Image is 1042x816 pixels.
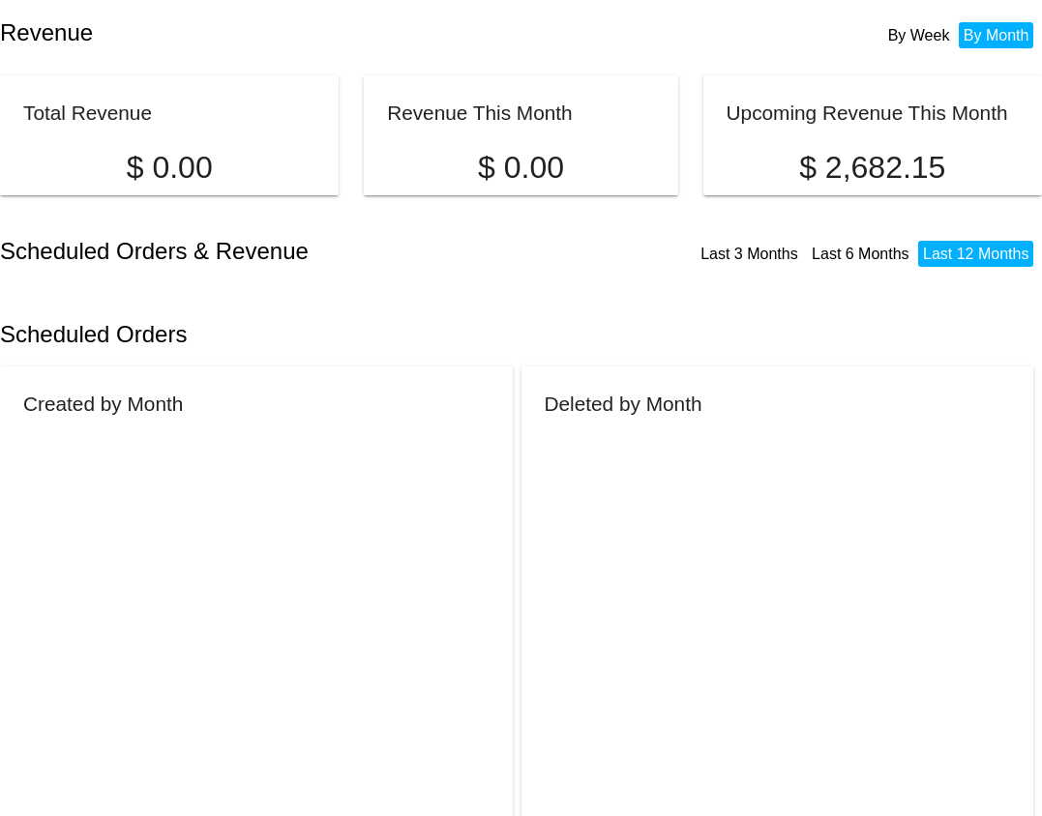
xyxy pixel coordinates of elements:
[727,102,1008,124] h2: Upcoming Revenue This Month
[883,22,955,48] li: By Week
[959,22,1034,48] li: By Month
[23,150,315,186] p: $ 0.00
[727,150,1019,186] p: $ 2,682.15
[700,246,798,262] a: Last 3 Months
[545,393,702,415] h2: Deleted by Month
[23,393,183,415] h2: Created by Month
[387,150,655,186] p: $ 0.00
[812,246,909,262] a: Last 6 Months
[23,102,152,124] h2: Total Revenue
[923,246,1028,262] a: Last 12 Months
[387,102,573,124] h2: Revenue This Month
